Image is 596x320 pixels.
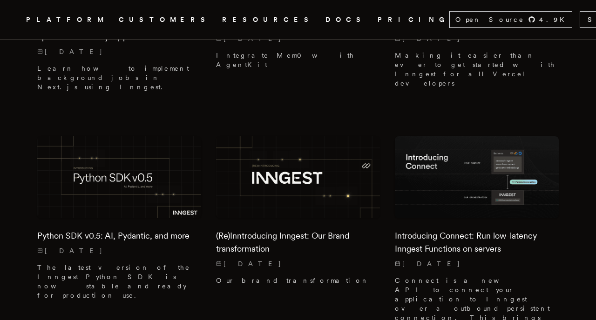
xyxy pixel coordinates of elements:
img: Featured image for (Re)Inntroducing Inngest: Our Brand transformation blog post [216,136,380,218]
p: [DATE] [37,47,201,56]
button: RESOURCES [222,14,314,26]
p: Integrate Mem0 with AgentKit [216,51,380,69]
a: PRICING [378,14,449,26]
a: Featured image for (Re)Inntroducing Inngest: Our Brand transformation blog post(Re)Inntroducing I... [216,136,380,293]
p: [DATE] [395,259,559,268]
h2: Python SDK v0.5: AI, Pydantic, and more [37,229,201,242]
p: [DATE] [216,259,380,268]
span: Open Source [455,15,524,24]
span: 4.9 K [539,15,570,24]
img: Featured image for Python SDK v0.5: AI, Pydantic, and more blog post [37,136,201,218]
img: Featured image for Introducing Connect: Run low-latency Inngest Functions on servers blog post [395,136,559,218]
h2: Introducing Connect: Run low-latency Inngest Functions on servers [395,229,559,255]
p: The latest version of the Inngest Python SDK is now stable and ready for production use. [37,263,201,300]
p: Learn how to implement background jobs in Next.js using Inngest. [37,64,201,92]
p: [DATE] [37,246,201,255]
p: Making it easier than ever to get started with Inngest for all Vercel developers [395,51,559,88]
button: PLATFORM [26,14,108,26]
p: Our brand transformation [216,276,380,285]
h2: (Re)Inntroducing Inngest: Our Brand transformation [216,229,380,255]
a: DOCS [325,14,366,26]
a: CUSTOMERS [119,14,211,26]
a: Featured image for Python SDK v0.5: AI, Pydantic, and more blog postPython SDK v0.5: AI, Pydantic... [37,136,201,307]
